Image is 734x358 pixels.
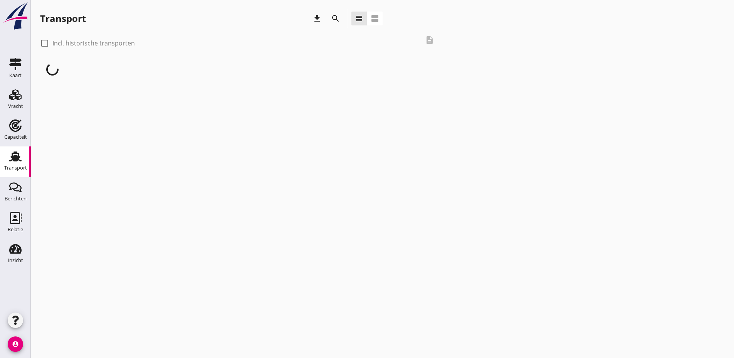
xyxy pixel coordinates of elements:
div: Inzicht [8,258,23,263]
div: Transport [4,165,27,170]
div: Berichten [5,196,27,201]
div: Kaart [9,73,22,78]
div: Transport [40,12,86,25]
div: Relatie [8,227,23,232]
div: Capaciteit [4,134,27,140]
i: account_circle [8,336,23,352]
i: download [312,14,322,23]
img: logo-small.a267ee39.svg [2,2,29,30]
label: Incl. historische transporten [52,39,135,47]
i: search [331,14,340,23]
i: view_headline [354,14,364,23]
i: view_agenda [370,14,380,23]
div: Vracht [8,104,23,109]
